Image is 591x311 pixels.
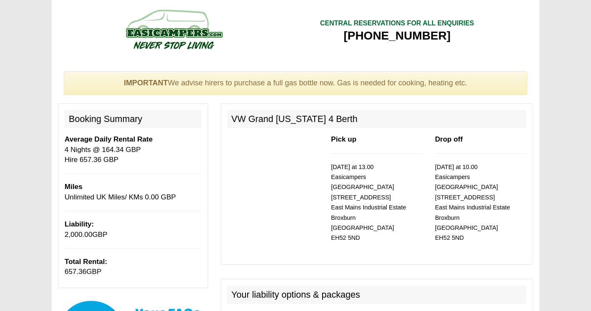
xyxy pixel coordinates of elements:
strong: IMPORTANT [124,79,168,87]
h2: VW Grand [US_STATE] 4 Berth [227,110,526,128]
h2: Booking Summary [65,110,201,128]
div: [PHONE_NUMBER] [320,28,474,43]
b: Liability: [65,220,94,228]
h2: Your liability options & packages [227,286,526,304]
b: Total Rental: [65,258,107,266]
small: [DATE] at 10.00 Easicampers [GEOGRAPHIC_DATA] [STREET_ADDRESS] East Mains Industrial Estate Broxb... [435,164,510,241]
b: Miles [65,183,83,191]
div: We advise hirers to purchase a full gas bottle now. Gas is needed for cooking, heating etc. [64,71,527,95]
img: campers-checkout-logo.png [95,6,253,52]
p: 4 Nights @ 164.34 GBP Hire 657.36 GBP [65,134,201,165]
p: GBP [65,219,201,240]
b: Drop off [435,135,463,143]
div: CENTRAL RESERVATIONS FOR ALL ENQUIRIES [320,19,474,28]
b: Average Daily Rental Rate [65,135,153,143]
p: GBP [65,257,201,277]
small: [DATE] at 13.00 Easicampers [GEOGRAPHIC_DATA] [STREET_ADDRESS] East Mains Industrial Estate Broxb... [331,164,406,241]
span: 657.36 [65,268,86,276]
b: Pick up [331,135,356,143]
span: 2,000.00 [65,231,93,239]
p: Unlimited UK Miles/ KMs 0.00 GBP [65,182,201,202]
